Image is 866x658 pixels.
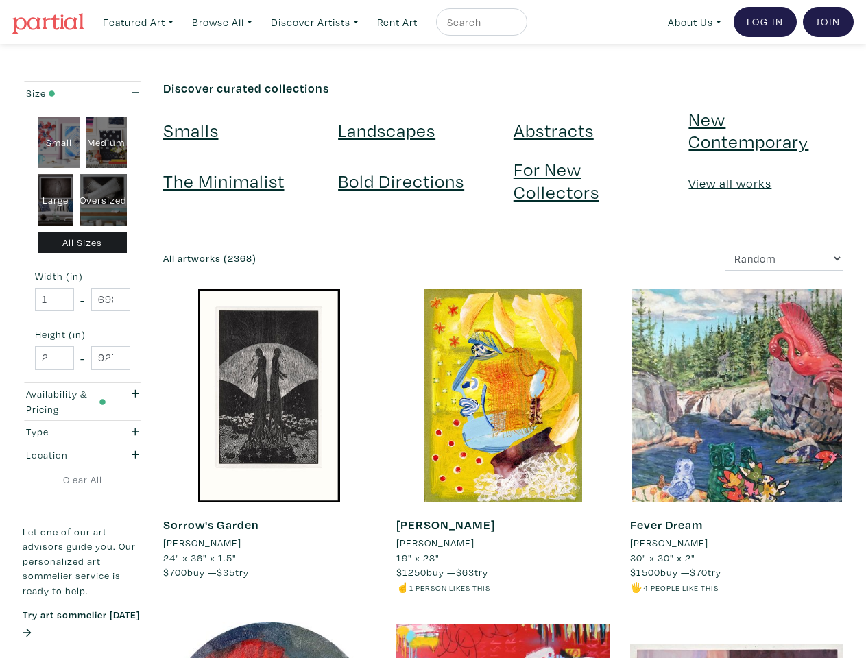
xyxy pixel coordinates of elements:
small: Width (in) [35,271,130,281]
a: Log In [734,7,797,37]
a: Landscapes [338,118,435,142]
input: Search [446,14,514,31]
a: [PERSON_NAME] [630,535,843,550]
button: Type [23,421,143,443]
li: [PERSON_NAME] [396,535,474,550]
a: [PERSON_NAME] [396,535,610,550]
a: Sorrow's Garden [163,517,259,533]
div: Availability & Pricing [26,387,106,416]
a: View all works [688,175,771,191]
span: buy — try [396,565,488,578]
span: 24" x 36" x 1.5" [163,551,237,564]
li: ☝️ [396,580,610,595]
span: $1500 [630,565,660,578]
a: Browse All [186,8,258,36]
span: buy — try [630,565,721,578]
a: For New Collectors [514,157,599,203]
span: - [80,349,85,367]
small: Height (in) [35,330,130,339]
span: $70 [690,565,708,578]
span: - [80,291,85,309]
span: $63 [456,565,474,578]
span: buy — try [163,565,249,578]
a: New Contemporary [688,107,808,153]
a: Smalls [163,118,219,142]
a: Abstracts [514,118,594,142]
a: Rent Art [371,8,424,36]
li: [PERSON_NAME] [630,535,708,550]
div: Large [38,174,74,226]
button: Size [23,82,143,104]
a: Discover Artists [265,8,365,36]
small: 4 people like this [643,583,719,593]
div: Location [26,448,106,463]
span: $35 [217,565,235,578]
div: Medium [86,117,127,169]
span: $700 [163,565,187,578]
small: 1 person likes this [409,583,490,593]
a: Clear All [23,472,143,487]
h6: Discover curated collections [163,81,844,96]
a: The Minimalist [163,169,285,193]
a: Join [803,7,854,37]
a: Fever Dream [630,517,703,533]
button: Availability & Pricing [23,383,143,420]
p: Let one of our art advisors guide you. Our personalized art sommelier service is ready to help. [23,524,143,598]
a: [PERSON_NAME] [163,535,376,550]
a: [PERSON_NAME] [396,517,495,533]
a: Featured Art [97,8,180,36]
div: Oversized [80,174,127,226]
h6: All artworks (2368) [163,253,493,265]
button: Location [23,443,143,466]
span: 30" x 30" x 2" [630,551,695,564]
div: All Sizes [38,232,128,254]
a: Bold Directions [338,169,464,193]
a: Try art sommelier [DATE] [23,608,140,639]
li: [PERSON_NAME] [163,535,241,550]
div: Size [26,86,106,101]
div: Type [26,424,106,439]
a: About Us [662,8,727,36]
span: $1250 [396,565,426,578]
div: Small [38,117,80,169]
li: 🖐️ [630,580,843,595]
span: 19" x 28" [396,551,440,564]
